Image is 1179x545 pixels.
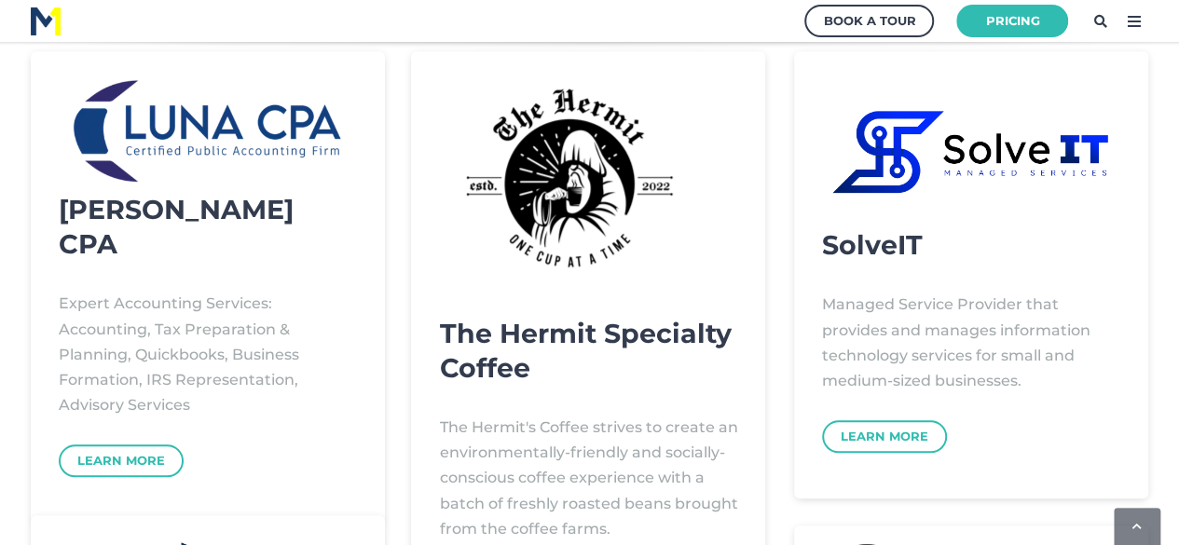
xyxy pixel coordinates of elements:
[439,418,737,538] span: The Hermit's Coffee strives to create an environmentally-friendly and socially-conscious coffee e...
[823,9,915,33] div: Book a Tour
[822,227,1120,263] h3: SolveIT
[956,5,1068,37] a: Pricing
[461,70,678,286] img: Canva Design DAFaN_XddGM
[31,7,61,35] img: M1 Logo - Blue Letters - for Light Backgrounds-2
[822,295,1090,389] span: Managed Service Provider that provides and manages information technology services for small and ...
[59,70,357,192] img: Untitled design (23)
[822,420,947,453] a: Learn More
[822,105,1120,198] img: SolveIT Managed Services - Logo
[59,291,357,417] p: Expert Accounting Services: Accounting, Tax Preparation & Planning, Quickbooks, Business Formatio...
[59,444,184,477] a: Learn More
[804,5,934,37] a: Book a Tour
[439,316,737,386] h3: The Hermit Specialty Coffee
[59,70,357,262] h3: [PERSON_NAME] CPA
